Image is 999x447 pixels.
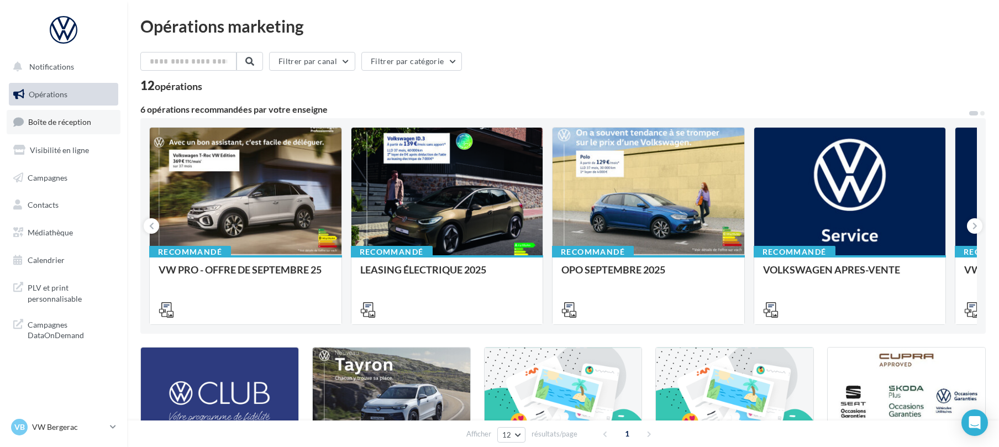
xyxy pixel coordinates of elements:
[140,105,968,114] div: 6 opérations recommandées par votre enseigne
[532,429,577,439] span: résultats/page
[28,200,59,209] span: Contacts
[28,228,73,237] span: Médiathèque
[28,117,91,127] span: Boîte de réception
[7,110,120,134] a: Boîte de réception
[961,409,988,436] div: Open Intercom Messenger
[140,18,986,34] div: Opérations marketing
[7,249,120,272] a: Calendrier
[7,221,120,244] a: Médiathèque
[149,246,231,258] div: Recommandé
[32,422,106,433] p: VW Bergerac
[552,246,634,258] div: Recommandé
[7,139,120,162] a: Visibilité en ligne
[28,317,114,341] span: Campagnes DataOnDemand
[360,264,534,286] div: LEASING ÉLECTRIQUE 2025
[7,83,120,106] a: Opérations
[351,246,433,258] div: Recommandé
[466,429,491,439] span: Afficher
[7,313,120,345] a: Campagnes DataOnDemand
[502,430,512,439] span: 12
[361,52,462,71] button: Filtrer par catégorie
[497,427,525,443] button: 12
[14,422,25,433] span: VB
[618,425,636,443] span: 1
[155,81,202,91] div: opérations
[9,417,118,438] a: VB VW Bergerac
[7,276,120,308] a: PLV et print personnalisable
[159,264,333,286] div: VW PRO - OFFRE DE SEPTEMBRE 25
[29,90,67,99] span: Opérations
[754,246,835,258] div: Recommandé
[29,62,74,71] span: Notifications
[7,166,120,190] a: Campagnes
[140,80,202,92] div: 12
[269,52,355,71] button: Filtrer par canal
[7,55,116,78] button: Notifications
[561,264,735,286] div: OPO SEPTEMBRE 2025
[28,255,65,265] span: Calendrier
[30,145,89,155] span: Visibilité en ligne
[7,193,120,217] a: Contacts
[28,280,114,304] span: PLV et print personnalisable
[28,172,67,182] span: Campagnes
[763,264,937,286] div: VOLKSWAGEN APRES-VENTE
